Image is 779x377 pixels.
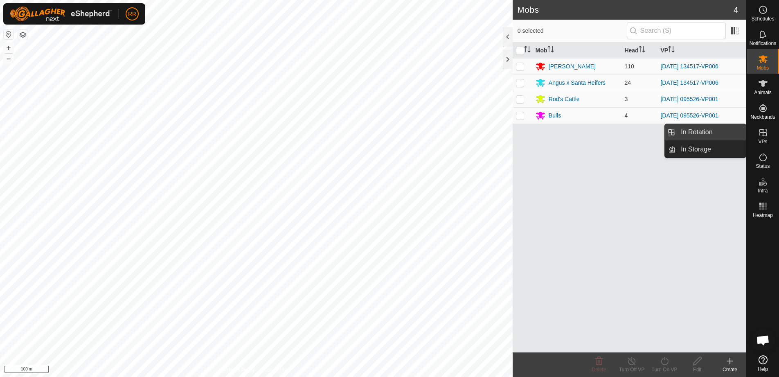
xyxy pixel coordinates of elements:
p-sorticon: Activate to sort [639,47,645,54]
div: Angus x Santa Heifers [549,79,606,87]
span: Help [758,367,768,372]
a: Help [747,352,779,375]
a: In Storage [676,141,746,158]
div: Bulls [549,111,561,120]
span: Schedules [751,16,774,21]
span: RR [128,10,136,18]
span: 4 [624,112,628,119]
span: Mobs [757,65,769,70]
span: VPs [758,139,767,144]
span: 4 [734,4,738,16]
div: Rod's Cattle [549,95,580,104]
div: Edit [681,366,714,373]
p-sorticon: Activate to sort [524,47,531,54]
a: [DATE] 095526-VP001 [660,96,718,102]
div: [PERSON_NAME] [549,62,596,71]
a: Contact Us [264,366,288,374]
p-sorticon: Activate to sort [547,47,554,54]
span: Animals [754,90,772,95]
div: Open chat [751,328,775,352]
p-sorticon: Activate to sort [668,47,675,54]
li: In Storage [665,141,746,158]
button: + [4,43,14,53]
span: Heatmap [753,213,773,218]
div: Turn On VP [648,366,681,373]
h2: Mobs [518,5,734,15]
th: VP [657,43,746,59]
span: 3 [624,96,628,102]
span: Delete [592,367,606,372]
a: [DATE] 134517-VP006 [660,63,718,70]
div: Turn Off VP [615,366,648,373]
span: Status [756,164,770,169]
button: – [4,54,14,63]
span: In Storage [681,144,711,154]
div: Create [714,366,746,373]
th: Head [621,43,657,59]
span: In Rotation [681,127,712,137]
span: 24 [624,79,631,86]
a: Privacy Policy [224,366,254,374]
span: 0 selected [518,27,627,35]
button: Map Layers [18,30,28,40]
button: Reset Map [4,29,14,39]
span: Notifications [750,41,776,46]
span: Infra [758,188,768,193]
img: Gallagher Logo [10,7,112,21]
span: Neckbands [750,115,775,120]
span: 110 [624,63,634,70]
a: In Rotation [676,124,746,140]
li: In Rotation [665,124,746,140]
a: [DATE] 134517-VP006 [660,79,718,86]
th: Mob [532,43,621,59]
input: Search (S) [627,22,726,39]
a: [DATE] 095526-VP001 [660,112,718,119]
